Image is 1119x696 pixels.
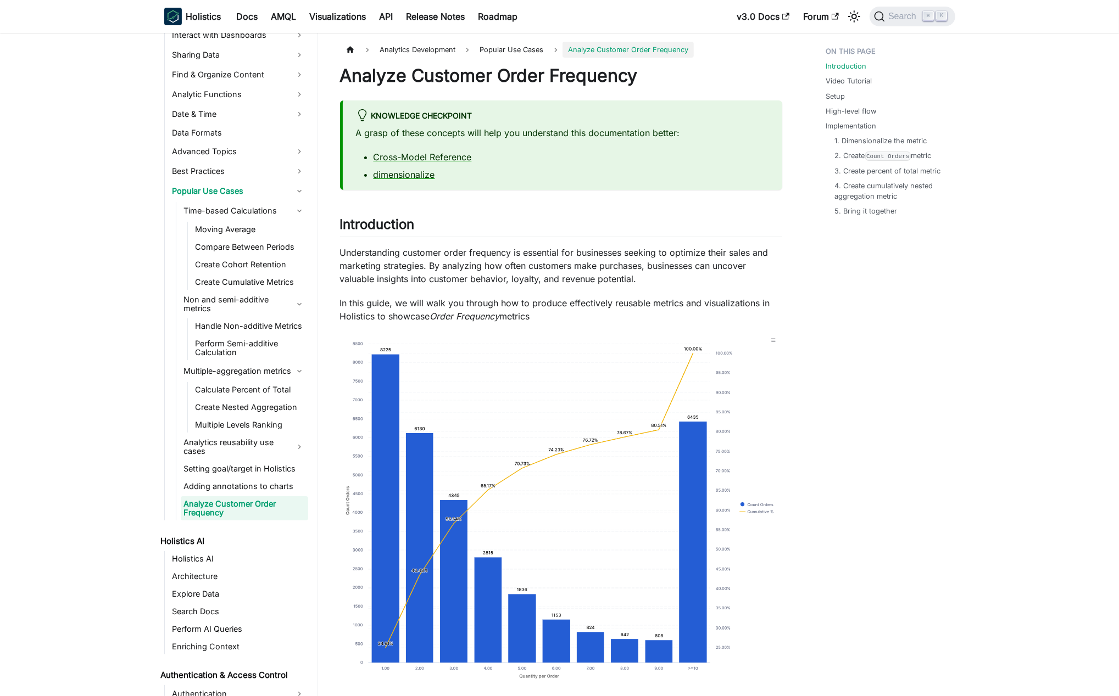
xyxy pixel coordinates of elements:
a: Forum [797,8,845,25]
h1: Analyze Customer Order Frequency [340,65,782,87]
em: Order Frequency [430,311,500,322]
a: Holistics AI [158,534,308,549]
a: Popular Use Cases [169,182,308,200]
a: 5. Bring it together [835,206,898,216]
a: Compare Between Periods [192,239,308,255]
a: AMQL [265,8,303,25]
b: Holistics [186,10,221,23]
a: dimensionalize [374,169,435,180]
a: Perform AI Queries [169,621,308,637]
a: Explore Data [169,586,308,602]
a: Moving Average [192,222,308,237]
a: Data Formats [169,125,308,141]
a: Setup [826,91,845,102]
p: A grasp of these concepts will help you understand this documentation better: [356,126,769,139]
button: Switch between dark and light mode (currently light mode) [845,8,863,25]
nav: Docs sidebar [153,33,318,696]
img: cus-ord-frequency-7.png [340,334,782,680]
button: Search (Command+K) [870,7,955,26]
a: Handle Non-additive Metrics [192,318,308,334]
span: Analyze Customer Order Frequency [563,42,694,58]
a: Docs [230,8,265,25]
a: High-level flow [826,106,877,116]
a: Roadmap [472,8,525,25]
a: Create Cumulative Metrics [192,274,308,290]
kbd: K [936,11,947,21]
a: 1. Dimensionalize the metric [835,136,927,146]
a: Create Cohort Retention [192,257,308,272]
nav: Breadcrumbs [340,42,782,58]
a: Setting goal/target in Holistics [181,461,308,476]
p: In this guide, we will walk you through how to produce effectively reusable metrics and visualiza... [340,296,782,323]
a: Best Practices [169,162,308,180]
a: Analytic Functions [169,86,308,103]
a: Calculate Percent of Total [192,382,308,397]
a: Introduction [826,61,867,71]
p: Understanding customer order frequency is essential for businesses seeking to optimize their sale... [340,246,782,285]
a: Create Nested Aggregation [192,400,308,415]
a: Release Notes [400,8,472,25]
a: Adding annotations to charts [181,479,308,494]
div: Knowledge Checkpoint [356,109,769,124]
h2: Introduction [340,216,782,237]
a: Interact with Dashboards [169,26,308,44]
a: Analyze Customer Order Frequency [181,496,308,520]
a: Sharing Data [169,46,308,64]
a: Analytics reusability use cases [181,435,308,459]
a: Advanced Topics [169,143,308,160]
a: Enriching Context [169,639,308,654]
a: Date & Time [169,105,308,123]
a: Holistics AI [169,551,308,566]
a: Multiple Levels Ranking [192,417,308,433]
a: Non and semi-additive metrics [181,292,308,316]
a: Authentication & Access Control [158,667,308,683]
a: v3.0 Docs [731,8,797,25]
a: Time-based Calculations [181,202,308,220]
a: Find & Organize Content [169,66,308,83]
a: API [373,8,400,25]
a: Multiple-aggregation metrics [181,362,308,380]
a: 4. Create cumulatively nested aggregation metric [835,181,944,201]
a: Video Tutorial [826,76,872,86]
span: Analytics Development [374,42,461,58]
a: Implementation [826,121,877,131]
span: Search [885,12,923,21]
img: Holistics [164,8,182,25]
a: Search Docs [169,604,308,619]
kbd: ⌘ [923,11,934,21]
a: 2. CreateCount Ordersmetric [835,150,932,161]
a: Cross-Model Reference [374,151,472,162]
a: Home page [340,42,361,58]
a: 3. Create percent of total metric [835,166,941,176]
a: Perform Semi-additive Calculation [192,336,308,360]
span: Popular Use Cases [474,42,549,58]
a: HolisticsHolistics [164,8,221,25]
a: Visualizations [303,8,373,25]
a: Architecture [169,569,308,584]
code: Count Orders [865,151,911,161]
